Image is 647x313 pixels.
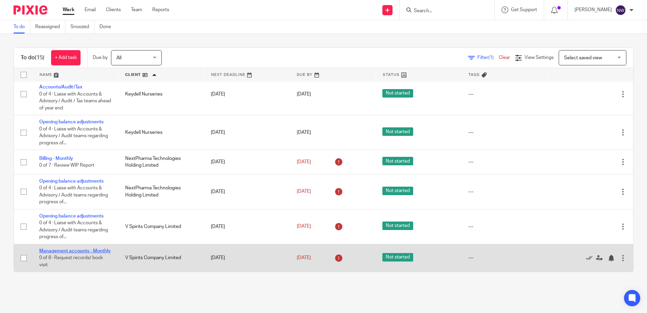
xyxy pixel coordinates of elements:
span: Not started [382,89,413,98]
td: Keydell Nurseries [118,115,204,150]
a: Team [131,6,142,13]
td: [DATE] [204,174,290,209]
td: [DATE] [204,115,290,150]
span: Select saved view [564,56,602,60]
span: Not started [382,187,413,195]
span: Not started [382,127,413,136]
a: Email [85,6,96,13]
span: View Settings [525,55,554,60]
span: 0 of 4 · Liaise with Accounts & Advisory / Audit teams regarding progress of... [39,127,108,145]
p: [PERSON_NAME] [575,6,612,13]
a: Mark as done [586,254,596,261]
a: Snoozed [70,20,94,34]
span: [DATE] [297,92,311,97]
span: Filter [477,55,499,60]
a: To do [14,20,30,34]
td: V Spirits Company Limited [118,209,204,244]
span: Get Support [511,7,537,12]
a: Done [99,20,116,34]
span: [DATE] [297,130,311,135]
div: --- [468,159,541,165]
span: [DATE] [297,160,311,164]
p: Due by [93,54,108,61]
td: [DATE] [204,209,290,244]
a: Work [63,6,74,13]
td: [DATE] [204,244,290,272]
span: (1) [488,55,494,60]
h1: To do [21,54,44,61]
div: --- [468,223,541,230]
span: (15) [35,55,44,60]
a: Opening balance adjustments [39,214,104,218]
td: [DATE] [204,150,290,174]
span: [DATE] [297,189,311,194]
td: V Spirits Company Limited [118,244,204,272]
span: Not started [382,157,413,165]
span: Not started [382,253,413,262]
td: Keydell Nurseries [118,73,204,115]
a: Reports [152,6,169,13]
span: Not started [382,222,413,230]
span: [DATE] [297,224,311,229]
a: Clear [499,55,510,60]
span: Tags [468,73,480,77]
img: Pixie [14,5,47,15]
div: --- [468,91,541,98]
span: 0 of 4 · Liaise with Accounts & Advisory / Audit teams regarding progress of... [39,186,108,204]
span: All [116,56,121,60]
td: NextPharma Technologies Holding Limited [118,150,204,174]
span: 0 of 4 · Liaise with Accounts & Advisory / Audit / Tax teams ahead of year end [39,92,111,110]
img: svg%3E [615,5,626,16]
div: --- [468,129,541,136]
a: Management accounts - Monthly [39,249,111,253]
a: + Add task [51,50,81,65]
span: 0 of 7 · Review WIP Report [39,163,94,168]
a: Billing - Monthly [39,156,73,161]
a: Opening balance adjustments [39,120,104,124]
a: Opening balance adjustments [39,179,104,184]
span: 0 of 4 · Liaise with Accounts & Advisory / Audit teams regarding progress of... [39,221,108,239]
span: 0 of 8 · Request records/ book visit [39,255,103,267]
div: --- [468,254,541,261]
span: [DATE] [297,255,311,260]
a: Reassigned [35,20,65,34]
td: NextPharma Technologies Holding Limited [118,174,204,209]
a: Clients [106,6,121,13]
input: Search [413,8,474,14]
td: [DATE] [204,73,290,115]
div: --- [468,188,541,195]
